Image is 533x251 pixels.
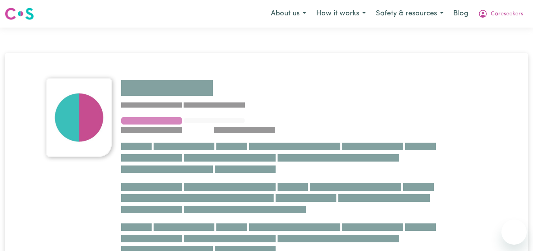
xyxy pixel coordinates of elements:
span: Careseekers [491,10,523,19]
button: About us [266,6,311,22]
a: Blog [449,5,473,22]
button: Safety & resources [371,6,449,22]
a: Careseekers logo [5,5,34,23]
button: How it works [311,6,371,22]
iframe: Button to launch messaging window [501,219,527,245]
button: My Account [473,6,528,22]
img: Careseekers logo [5,7,34,21]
